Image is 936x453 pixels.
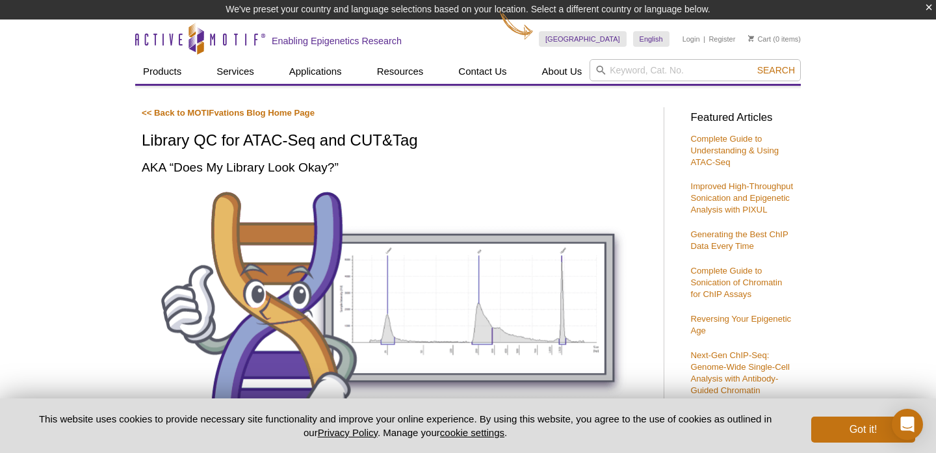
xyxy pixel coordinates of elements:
[690,229,788,251] a: Generating the Best ChIP Data Every Time
[135,59,189,84] a: Products
[690,314,791,335] a: Reversing Your Epigenetic Age
[590,59,801,81] input: Keyword, Cat. No.
[703,31,705,47] li: |
[499,10,534,40] img: Change Here
[142,132,651,151] h1: Library QC for ATAC-Seq and CUT&Tag
[534,59,590,84] a: About Us
[682,34,700,44] a: Login
[318,427,378,438] a: Privacy Policy
[748,35,754,42] img: Your Cart
[539,31,627,47] a: [GEOGRAPHIC_DATA]
[753,64,799,76] button: Search
[633,31,669,47] a: English
[209,59,262,84] a: Services
[690,181,793,214] a: Improved High-Throughput Sonication and Epigenetic Analysis with PIXUL
[450,59,514,84] a: Contact Us
[708,34,735,44] a: Register
[690,350,789,407] a: Next-Gen ChIP-Seq: Genome-Wide Single-Cell Analysis with Antibody-Guided Chromatin Tagmentation M...
[690,266,782,299] a: Complete Guide to Sonication of Chromatin for ChIP Assays
[369,59,432,84] a: Resources
[142,108,315,118] a: << Back to MOTIFvations Blog Home Page
[142,159,651,176] h2: AKA “Does My Library Look Okay?”
[757,65,795,75] span: Search
[21,412,790,439] p: This website uses cookies to provide necessary site functionality and improve your online experie...
[892,409,923,440] div: Open Intercom Messenger
[690,134,779,167] a: Complete Guide to Understanding & Using ATAC-Seq
[281,59,350,84] a: Applications
[440,427,504,438] button: cookie settings
[811,417,915,443] button: Got it!
[272,35,402,47] h2: Enabling Epigenetics Research
[690,112,794,123] h3: Featured Articles
[748,34,771,44] a: Cart
[748,31,801,47] li: (0 items)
